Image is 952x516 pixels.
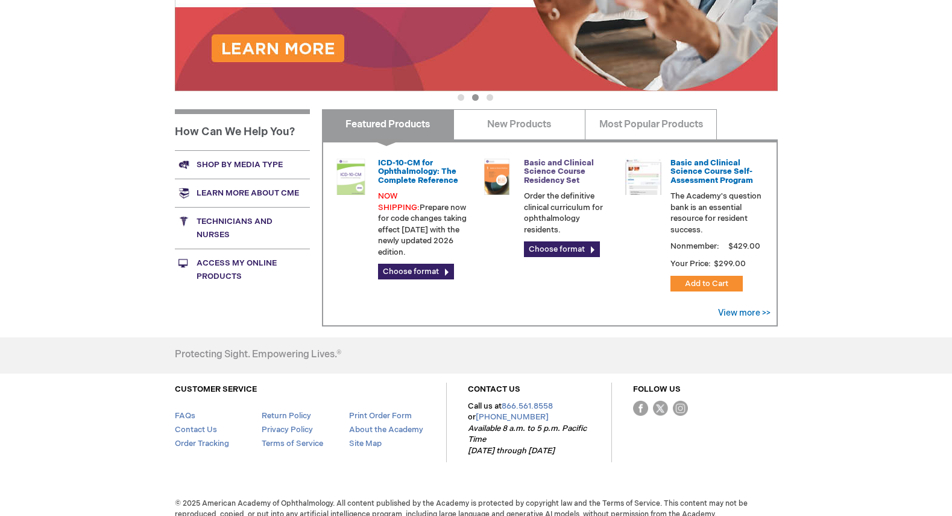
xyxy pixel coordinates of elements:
[349,425,423,435] a: About the Academy
[333,159,369,195] img: 0120008u_42.png
[625,159,661,195] img: bcscself_20.jpg
[468,401,590,457] p: Call us at or
[262,425,313,435] a: Privacy Policy
[378,191,470,258] p: Prepare now for code changes taking effect [DATE] with the newly updated 2026 edition.
[175,439,229,448] a: Order Tracking
[349,411,412,421] a: Print Order Form
[349,439,382,448] a: Site Map
[262,439,323,448] a: Terms of Service
[453,109,585,139] a: New Products
[479,159,515,195] img: 02850963u_47.png
[175,150,310,179] a: Shop by media type
[713,259,748,269] span: $299.00
[685,279,728,288] span: Add to Cart
[673,401,688,416] img: instagram
[175,109,310,150] h1: How Can We Help You?
[175,207,310,249] a: Technicians and nurses
[524,241,600,257] a: Choose format
[718,308,771,318] a: View more >>
[633,384,681,394] a: FOLLOW US
[524,158,594,185] a: Basic and Clinical Science Course Residency Set
[322,109,454,139] a: Featured Products
[670,191,762,235] p: The Academy's question bank is an essential resource for resident success.
[262,411,311,421] a: Return Policy
[378,158,458,185] a: ICD-10-CM for Ophthalmology: The Complete Reference
[502,401,553,411] a: 866.561.8558
[468,384,520,394] a: CONTACT US
[468,424,587,456] em: Available 8 a.m. to 5 p.m. Pacific Time [DATE] through [DATE]
[727,241,762,251] span: $429.00
[670,259,711,269] strong: Your Price:
[458,94,464,101] button: 1 of 3
[175,349,341,360] h4: Protecting Sight. Empowering Lives.®
[670,158,753,185] a: Basic and Clinical Science Course Self-Assessment Program
[378,191,420,212] font: NOW SHIPPING:
[175,411,195,421] a: FAQs
[670,239,719,254] strong: Nonmember:
[175,384,257,394] a: CUSTOMER SERVICE
[175,425,217,435] a: Contact Us
[476,412,549,422] a: [PHONE_NUMBER]
[487,94,493,101] button: 3 of 3
[653,401,668,416] img: Twitter
[633,401,648,416] img: Facebook
[175,249,310,290] a: Access My Online Products
[472,94,479,101] button: 2 of 3
[175,179,310,207] a: Learn more about CME
[670,276,743,291] button: Add to Cart
[524,191,616,235] p: Order the definitive clinical curriculum for ophthalmology residents.
[378,264,454,279] a: Choose format
[585,109,717,139] a: Most Popular Products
